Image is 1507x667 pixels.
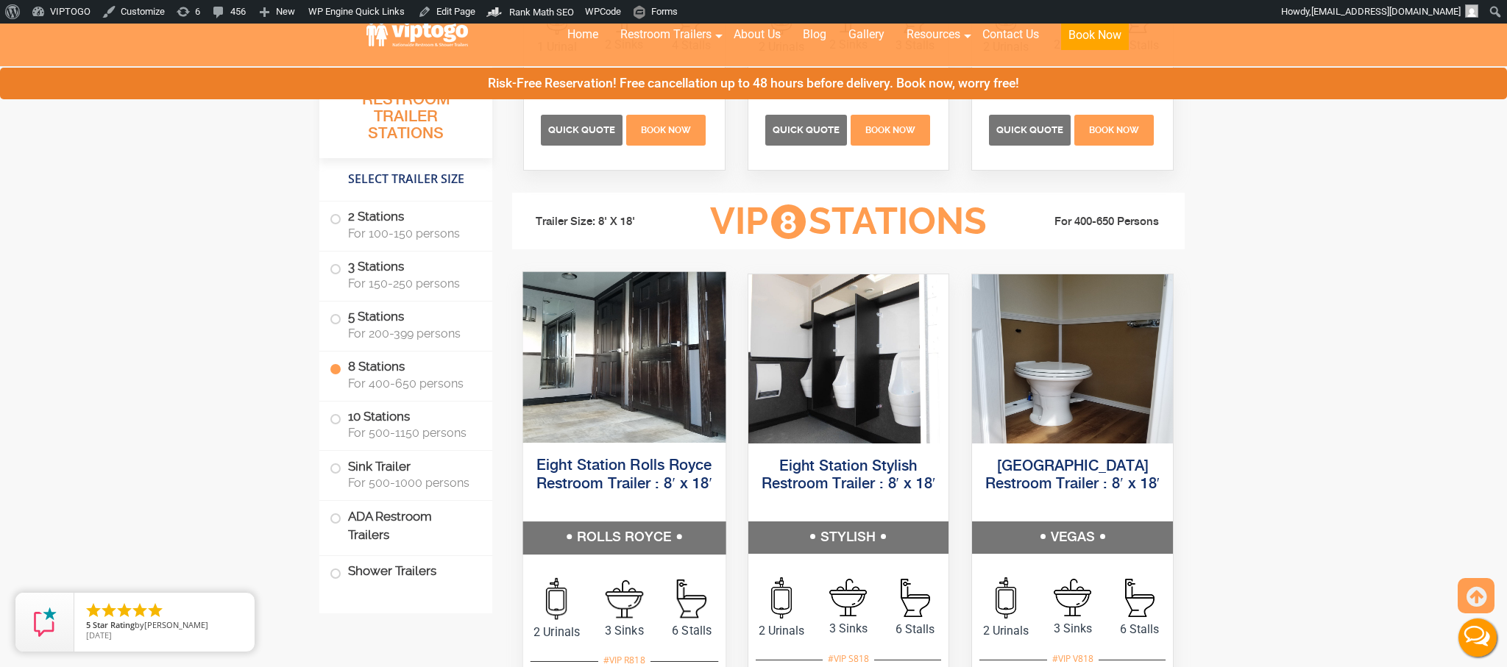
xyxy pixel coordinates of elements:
a: About Us [723,18,792,51]
label: Sink Trailer [330,451,482,496]
span: For 200-399 persons [348,327,475,340]
img: An image of 8 station shower outside view [748,274,949,443]
button: Book Now [1061,21,1129,50]
span: [EMAIL_ADDRESS][DOMAIN_NAME] [1311,6,1461,17]
label: 3 Stations [330,252,482,297]
a: Quick Quote [541,122,625,136]
h5: ROLLS ROYCE [523,521,726,554]
label: ADA Restroom Trailers [330,501,482,551]
span: Quick Quote [773,124,840,135]
span: 2 Urinals [748,622,815,640]
li: Trailer Size: 8' X 18' [522,200,687,244]
img: an icon of sink [606,579,644,618]
span: 6 Stalls [658,621,726,639]
label: 8 Stations [330,352,482,397]
span: Rank Math SEO [509,7,574,18]
img: An image of 8 station shower outside view [523,271,726,442]
span: Book Now [1089,125,1139,135]
a: Gallery [837,18,896,51]
span: 2 Urinals [972,622,1039,640]
span: For 500-1150 persons [348,426,475,440]
img: An image of 8 station shower outside view [972,274,1173,443]
h5: VEGAS [972,521,1173,554]
span: 3 Sinks [590,621,658,639]
span: 3 Sinks [815,620,882,638]
img: an icon of stall [677,579,706,618]
img: an icon of urinal [546,577,567,619]
img: an icon of stall [901,579,930,617]
label: 10 Stations [330,402,482,447]
span: Quick Quote [996,124,1063,135]
h5: STYLISH [748,521,949,554]
span: For 100-150 persons [348,227,475,240]
h3: VIP Stations [687,201,1010,242]
img: an icon of sink [1054,579,1091,616]
a: Resources [896,18,971,51]
a: Eight Station Rolls Royce Restroom Trailer : 8′ x 18′ [536,458,712,491]
span: 3 Sinks [1039,620,1106,638]
a: Quick Quote [765,122,849,136]
img: an icon of sink [829,579,867,616]
span: Book Now [641,125,691,135]
li:  [116,602,133,619]
a: Book Now [1073,122,1156,136]
label: 5 Stations [330,302,482,347]
span: [PERSON_NAME] [144,619,208,630]
img: an icon of urinal [996,577,1016,618]
a: Blog [792,18,837,51]
button: Live Chat [1448,608,1507,667]
a: Restroom Trailers [609,18,723,51]
img: an icon of stall [1125,579,1155,617]
span: 5 [86,619,91,630]
span: Star Rating [93,619,135,630]
a: [GEOGRAPHIC_DATA] Restroom Trailer : 8′ x 18′ [985,459,1160,492]
a: Eight Station Stylish Restroom Trailer : 8′ x 18′ [762,459,936,492]
label: 2 Stations [330,201,482,247]
li:  [131,602,149,619]
li:  [85,602,102,619]
span: Quick Quote [548,124,615,135]
a: Book Now [1050,18,1140,59]
img: an icon of urinal [771,577,792,618]
img: Review Rating [30,607,60,637]
a: Contact Us [971,18,1050,51]
h4: Select Trailer Size [319,165,492,193]
span: For 400-650 persons [348,377,475,390]
a: Quick Quote [989,122,1073,136]
span: [DATE] [86,629,112,641]
li: For 400-650 Persons [1010,213,1174,231]
span: 2 Urinals [523,623,591,641]
span: For 150-250 persons [348,277,475,290]
span: 6 Stalls [1106,621,1173,638]
span: by [86,621,243,631]
a: Book Now [848,122,932,136]
li:  [146,602,164,619]
span: 6 Stalls [882,621,948,638]
a: Home [556,18,609,51]
h3: All Portable Restroom Trailer Stations [319,70,492,158]
label: Shower Trailers [330,556,482,588]
span: For 500-1000 persons [348,476,475,490]
span: 8 [771,204,806,239]
li:  [100,602,118,619]
a: Book Now [625,122,708,136]
span: Book Now [865,125,915,135]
